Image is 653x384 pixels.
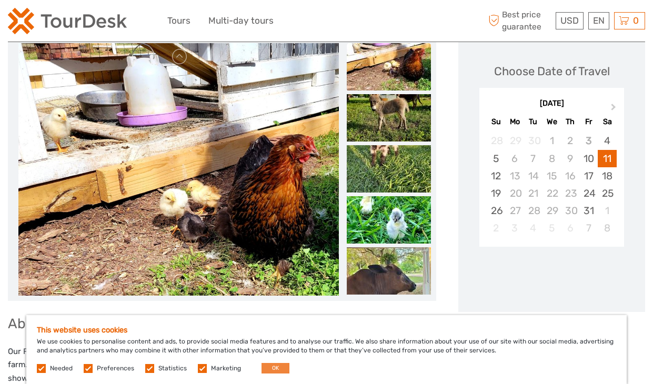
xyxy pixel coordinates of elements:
[561,150,579,167] div: Not available Thursday, October 9th, 2025
[543,150,561,167] div: Not available Wednesday, October 8th, 2025
[37,326,616,335] h5: This website uses cookies
[347,145,431,193] img: 3efc17d8232d480eb10b05a84943998c_slider_thumbnail.jpg
[506,167,524,185] div: Not available Monday, October 13th, 2025
[561,115,579,129] div: Th
[487,132,505,149] div: Not available Sunday, September 28th, 2025
[524,185,543,202] div: Not available Tuesday, October 21st, 2025
[579,185,598,202] div: Choose Friday, October 24th, 2025
[506,150,524,167] div: Not available Monday, October 6th, 2025
[506,132,524,149] div: Not available Monday, September 29th, 2025
[487,219,505,237] div: Not available Sunday, November 2nd, 2025
[524,132,543,149] div: Not available Tuesday, September 30th, 2025
[598,185,616,202] div: Choose Saturday, October 25th, 2025
[18,43,339,296] img: 03d3f920a319462ab2ea6c543912334d_main_slider.jpg
[560,15,579,26] span: USD
[167,13,190,28] a: Tours
[598,167,616,185] div: Choose Saturday, October 18th, 2025
[588,12,609,29] div: EN
[543,167,561,185] div: Not available Wednesday, October 15th, 2025
[97,364,134,373] label: Preferences
[543,132,561,149] div: Not available Wednesday, October 1st, 2025
[561,132,579,149] div: Not available Thursday, October 2nd, 2025
[506,185,524,202] div: Not available Monday, October 20th, 2025
[487,150,505,167] div: Choose Sunday, October 5th, 2025
[347,43,431,90] img: 03d3f920a319462ab2ea6c543912334d_slider_thumbnail.jpg
[561,185,579,202] div: Not available Thursday, October 23rd, 2025
[543,202,561,219] div: Not available Wednesday, October 29th, 2025
[598,219,616,237] div: Choose Saturday, November 8th, 2025
[598,202,616,219] div: Choose Saturday, November 1st, 2025
[543,115,561,129] div: We
[548,274,555,281] div: Loading...
[486,9,553,32] span: Best price guarantee
[487,202,505,219] div: Choose Sunday, October 26th, 2025
[158,364,187,373] label: Statistics
[487,115,505,129] div: Su
[631,15,640,26] span: 0
[579,150,598,167] div: Choose Friday, October 10th, 2025
[579,202,598,219] div: Choose Friday, October 31st, 2025
[506,115,524,129] div: Mo
[543,219,561,237] div: Not available Wednesday, November 5th, 2025
[561,167,579,185] div: Not available Thursday, October 16th, 2025
[26,315,627,384] div: We use cookies to personalise content and ads, to provide social media features and to analyse ou...
[579,219,598,237] div: Choose Friday, November 7th, 2025
[487,185,505,202] div: Choose Sunday, October 19th, 2025
[50,364,73,373] label: Needed
[208,13,274,28] a: Multi-day tours
[347,94,431,142] img: 1c6a4ba8b7e74341b7d0070ed3ca8165_slider_thumbnail.jpg
[579,115,598,129] div: Fr
[524,150,543,167] div: Not available Tuesday, October 7th, 2025
[524,167,543,185] div: Not available Tuesday, October 14th, 2025
[483,132,620,237] div: month 2025-10
[8,316,436,332] h2: About
[579,167,598,185] div: Choose Friday, October 17th, 2025
[479,98,624,109] div: [DATE]
[494,63,610,79] div: Choose Date of Travel
[561,202,579,219] div: Not available Thursday, October 30th, 2025
[211,364,241,373] label: Marketing
[598,132,616,149] div: Choose Saturday, October 4th, 2025
[347,196,431,244] img: 1ac4af9cba154a3ca8c603ecfce5b40a_slider_thumbnail.jpg
[579,132,598,149] div: Not available Friday, October 3rd, 2025
[15,18,119,27] p: We're away right now. Please check back later!
[262,363,289,373] button: OK
[598,115,616,129] div: Sa
[524,219,543,237] div: Not available Tuesday, November 4th, 2025
[598,150,616,167] div: Choose Saturday, October 11th, 2025
[543,185,561,202] div: Not available Wednesday, October 22nd, 2025
[487,167,505,185] div: Choose Sunday, October 12th, 2025
[121,16,134,29] button: Open LiveChat chat widget
[606,101,623,118] button: Next Month
[524,115,543,129] div: Tu
[506,202,524,219] div: Not available Monday, October 27th, 2025
[524,202,543,219] div: Not available Tuesday, October 28th, 2025
[347,247,431,295] img: e725aa8d37ef4bbbbb5cd38536edd69f_slider_thumbnail.jpg
[506,219,524,237] div: Not available Monday, November 3rd, 2025
[8,8,127,34] img: 2254-3441b4b5-4e5f-4d00-b396-31f1d84a6ebf_logo_small.png
[561,219,579,237] div: Not available Thursday, November 6th, 2025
